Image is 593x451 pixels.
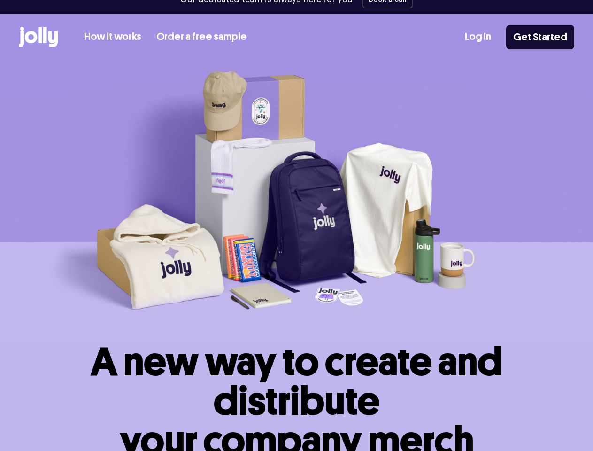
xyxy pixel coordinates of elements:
a: Get Started [506,25,574,49]
a: Order a free sample [156,29,247,45]
a: How it works [84,29,141,45]
a: Log In [465,29,491,45]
